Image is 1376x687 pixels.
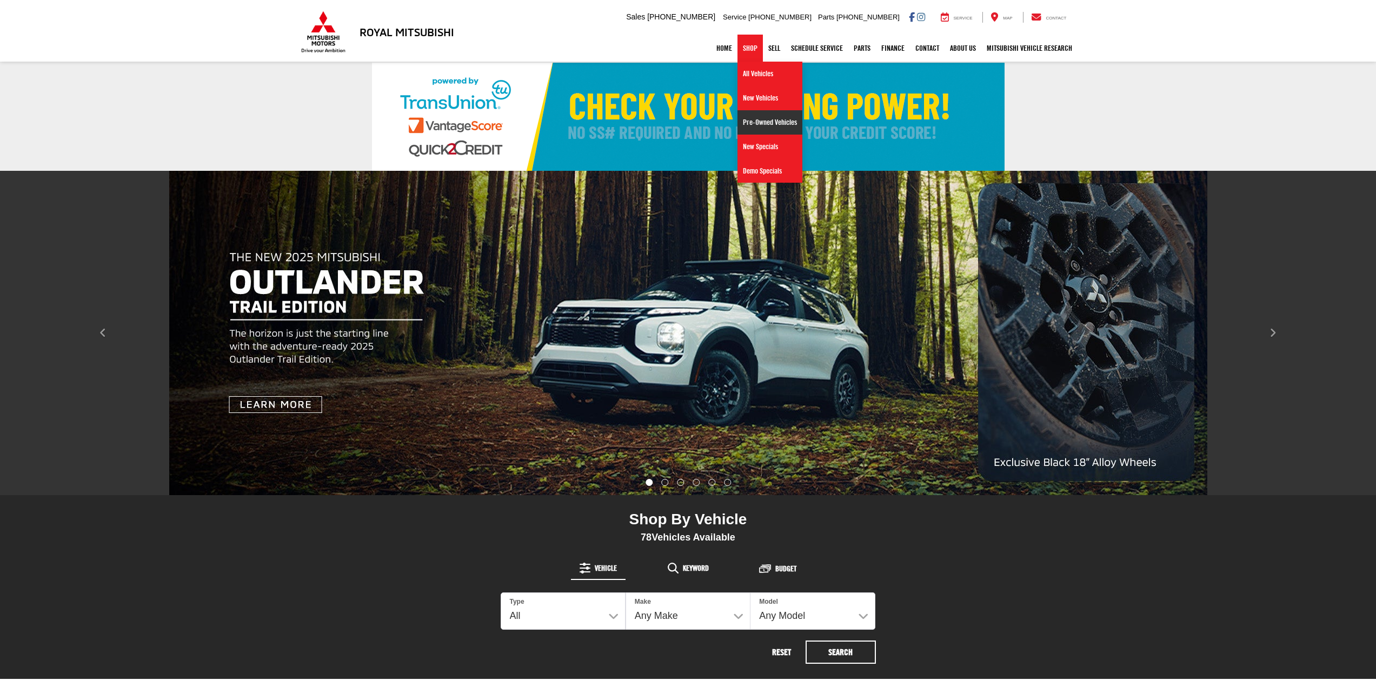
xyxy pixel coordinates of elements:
a: Finance [876,35,910,62]
span: Parts [818,13,834,21]
a: Contact [1023,12,1075,23]
label: Make [635,597,651,606]
a: New Vehicles [737,86,802,110]
a: Demo Specials [737,159,802,183]
a: Sell [763,35,786,62]
a: Map [982,12,1020,23]
span: 78 [641,532,652,543]
a: Service [933,12,981,23]
li: Go to slide number 5. [708,479,715,486]
a: Contact [910,35,945,62]
span: Keyword [683,564,709,572]
span: [PHONE_NUMBER] [748,13,812,21]
span: Service [954,16,973,21]
a: New Specials [737,135,802,159]
span: Map [1003,16,1012,21]
span: [PHONE_NUMBER] [647,12,715,21]
span: Sales [626,12,645,21]
span: Budget [775,565,796,572]
label: Type [510,597,524,606]
span: Vehicle [595,564,617,572]
a: All Vehicles [737,62,802,86]
a: Parts: Opens in a new tab [848,35,876,62]
div: Shop By Vehicle [501,510,876,531]
img: Check Your Buying Power [372,63,1005,171]
span: [PHONE_NUMBER] [836,13,900,21]
li: Go to slide number 1. [646,479,653,486]
a: Shop [737,35,763,62]
a: Pre-Owned Vehicles [737,110,802,135]
a: Instagram: Click to visit our Instagram page [917,12,925,21]
span: Contact [1046,16,1066,21]
a: Facebook: Click to visit our Facebook page [909,12,915,21]
label: Model [759,597,778,606]
a: Home [711,35,737,62]
div: Vehicles Available [501,531,876,543]
li: Go to slide number 3. [677,479,684,486]
li: Go to slide number 4. [693,479,700,486]
img: Mitsubishi [299,11,348,53]
li: Go to slide number 2. [662,479,669,486]
a: Mitsubishi Vehicle Research [981,35,1078,62]
button: Click to view next picture. [1169,192,1376,473]
span: Service [723,13,746,21]
button: Search [806,641,876,664]
a: About Us [945,35,981,62]
h3: Royal Mitsubishi [360,26,454,38]
button: Reset [760,641,803,664]
img: Outlander Trail Edition [169,171,1207,495]
li: Go to slide number 6. [724,479,731,486]
a: Schedule Service: Opens in a new tab [786,35,848,62]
